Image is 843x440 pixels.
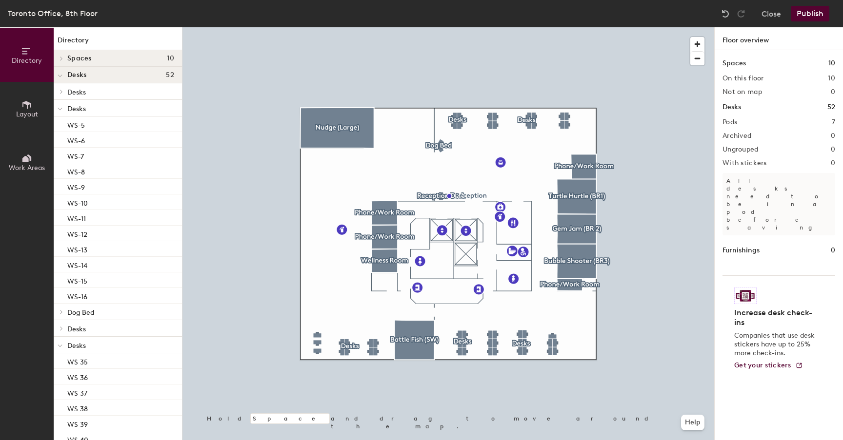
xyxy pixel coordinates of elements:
div: Toronto Office, 8th Floor [8,7,98,19]
span: Desks [67,88,86,96]
h1: Desks [723,102,741,113]
p: WS 35 [67,355,88,366]
p: WS 37 [67,386,87,398]
h1: 10 [828,58,835,69]
p: WS-5 [67,118,85,130]
h2: 10 [828,75,835,82]
h2: Pods [723,118,737,126]
span: Desks [67,342,86,350]
h1: Floor overview [715,27,843,50]
h2: 7 [832,118,835,126]
span: 52 [166,71,174,79]
h1: Spaces [723,58,746,69]
p: WS-6 [67,134,85,145]
p: WS-7 [67,150,84,161]
h2: Archived [723,132,751,140]
span: 10 [167,55,174,62]
h2: With stickers [723,159,767,167]
p: WS-16 [67,290,87,301]
h2: 0 [831,146,835,153]
a: Get your stickers [734,362,803,370]
img: Sticker logo [734,287,757,304]
p: All desks need to be in a pod before saving [723,173,835,235]
p: WS 38 [67,402,88,413]
span: Directory [12,57,42,65]
p: WS-11 [67,212,86,223]
span: Dog Bed [67,308,94,317]
p: WS-8 [67,165,85,176]
p: WS-15 [67,274,87,286]
h1: 0 [831,245,835,256]
h1: 52 [827,102,835,113]
span: Desks [67,71,86,79]
h2: On this floor [723,75,764,82]
button: Close [762,6,781,21]
span: Get your stickers [734,361,791,369]
h2: Not on map [723,88,762,96]
button: Help [681,415,704,430]
span: Spaces [67,55,92,62]
button: Publish [791,6,829,21]
p: WS-13 [67,243,87,254]
p: WS-9 [67,181,85,192]
h4: Increase desk check-ins [734,308,818,327]
p: WS 36 [67,371,88,382]
p: WS-10 [67,196,88,208]
span: Layout [16,110,38,118]
p: WS-14 [67,259,87,270]
span: Desks [67,105,86,113]
h1: Directory [54,35,182,50]
p: WS-12 [67,228,87,239]
h1: Furnishings [723,245,760,256]
h2: 0 [831,159,835,167]
span: Work Areas [9,164,45,172]
h2: 0 [831,88,835,96]
span: Desks [67,325,86,333]
img: Undo [721,9,730,19]
p: Companies that use desk stickers have up to 25% more check-ins. [734,331,818,358]
p: WS 39 [67,418,88,429]
img: Redo [736,9,746,19]
h2: 0 [831,132,835,140]
h2: Ungrouped [723,146,759,153]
